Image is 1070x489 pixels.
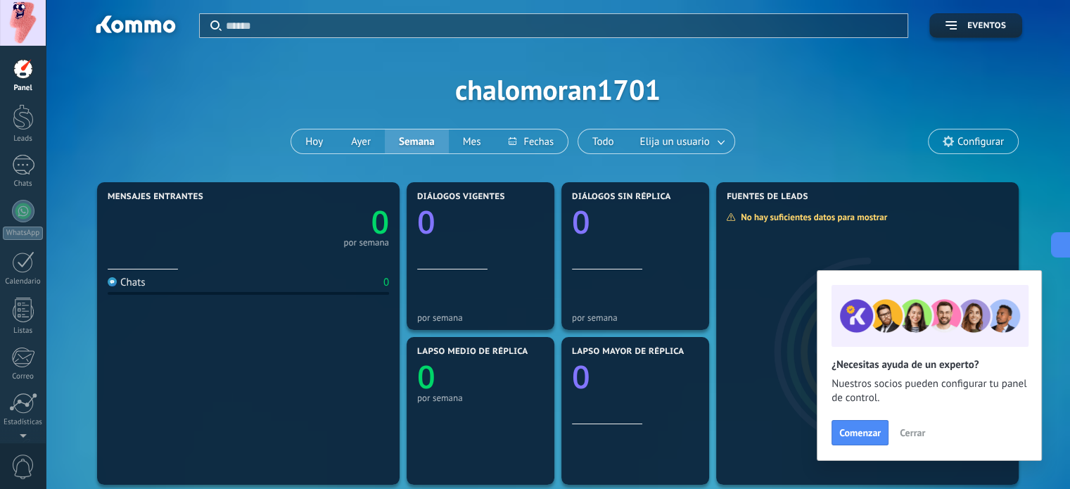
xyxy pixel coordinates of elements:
[337,129,385,153] button: Ayer
[572,312,699,323] div: por semana
[637,132,713,151] span: Elija un usuario
[108,277,117,286] img: Chats
[3,179,44,189] div: Chats
[832,377,1027,405] span: Nuestros socios pueden configurar tu panel de control.
[628,129,734,153] button: Elija un usuario
[572,192,671,202] span: Diálogos sin réplica
[417,312,544,323] div: por semana
[3,134,44,144] div: Leads
[371,201,389,243] text: 0
[727,192,808,202] span: Fuentes de leads
[495,129,567,153] button: Fechas
[3,418,44,427] div: Estadísticas
[3,372,44,381] div: Correo
[572,201,590,243] text: 0
[572,355,590,398] text: 0
[3,277,44,286] div: Calendario
[248,201,389,243] a: 0
[578,129,628,153] button: Todo
[839,428,881,438] span: Comenzar
[832,420,889,445] button: Comenzar
[417,201,435,243] text: 0
[967,21,1006,31] span: Eventos
[449,129,495,153] button: Mes
[832,358,1027,371] h2: ¿Necesitas ayuda de un experto?
[572,347,684,357] span: Lapso mayor de réplica
[291,129,337,153] button: Hoy
[417,347,528,357] span: Lapso medio de réplica
[417,192,505,202] span: Diálogos vigentes
[957,136,1004,148] span: Configurar
[900,428,925,438] span: Cerrar
[417,393,544,403] div: por semana
[3,326,44,336] div: Listas
[929,13,1022,38] button: Eventos
[383,276,389,289] div: 0
[108,276,146,289] div: Chats
[3,227,43,240] div: WhatsApp
[417,355,435,398] text: 0
[893,422,931,443] button: Cerrar
[385,129,449,153] button: Semana
[3,84,44,93] div: Panel
[343,239,389,246] div: por semana
[726,211,897,223] div: No hay suficientes datos para mostrar
[108,192,203,202] span: Mensajes entrantes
